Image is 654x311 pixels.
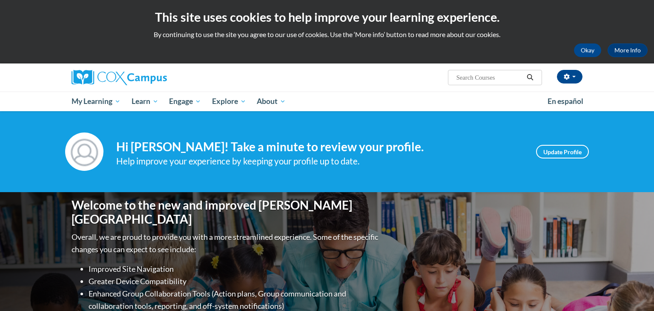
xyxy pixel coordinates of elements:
[116,140,523,154] h4: Hi [PERSON_NAME]! Take a minute to review your profile.
[59,92,595,111] div: Main menu
[132,96,158,107] span: Learn
[557,70,582,84] button: Account Settings
[6,30,648,39] p: By continuing to use the site you agree to our use of cookies. Use the ‘More info’ button to read...
[257,96,286,107] span: About
[72,231,380,256] p: Overall, we are proud to provide you with a more streamlined experience. Some of the specific cha...
[524,72,536,83] button: Search
[72,96,120,107] span: My Learning
[72,70,167,85] img: Cox Campus
[212,96,246,107] span: Explore
[65,132,103,171] img: Profile Image
[252,92,292,111] a: About
[163,92,207,111] a: Engage
[608,43,648,57] a: More Info
[89,263,380,275] li: Improved Site Navigation
[72,198,380,227] h1: Welcome to the new and improved [PERSON_NAME][GEOGRAPHIC_DATA]
[207,92,252,111] a: Explore
[548,97,583,106] span: En español
[66,92,126,111] a: My Learning
[169,96,201,107] span: Engage
[620,277,647,304] iframe: Button to launch messaging window
[456,72,524,83] input: Search Courses
[542,92,589,110] a: En español
[116,154,523,168] div: Help improve your experience by keeping your profile up to date.
[89,275,380,288] li: Greater Device Compatibility
[6,9,648,26] h2: This site uses cookies to help improve your learning experience.
[72,70,233,85] a: Cox Campus
[536,145,589,158] a: Update Profile
[126,92,164,111] a: Learn
[574,43,601,57] button: Okay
